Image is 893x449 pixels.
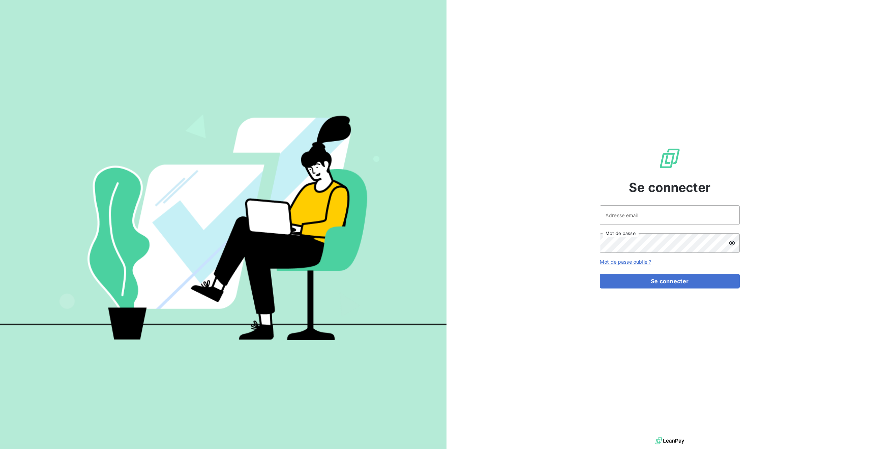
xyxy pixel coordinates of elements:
[600,205,740,225] input: placeholder
[600,274,740,288] button: Se connecter
[659,147,681,170] img: Logo LeanPay
[655,436,684,446] img: logo
[600,259,651,265] a: Mot de passe oublié ?
[629,178,711,197] span: Se connecter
